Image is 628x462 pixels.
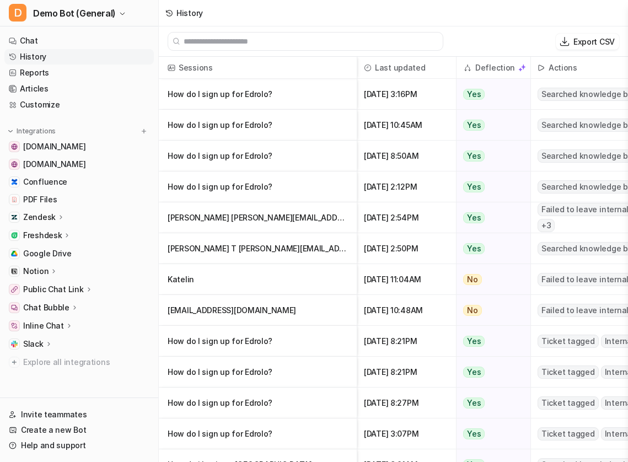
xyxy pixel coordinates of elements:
span: Yes [463,120,485,131]
p: Integrations [17,127,56,136]
p: Public Chat Link [23,284,84,295]
img: Notion [11,268,18,275]
a: Explore all integrations [4,354,154,370]
span: [DATE] 10:45AM [362,110,452,141]
a: PDF FilesPDF Files [4,192,154,207]
span: Last updated [362,57,452,79]
span: Confluence [23,176,67,187]
img: menu_add.svg [140,127,148,135]
span: No [463,305,482,316]
span: [DATE] 8:27PM [362,388,452,418]
span: [DATE] 11:04AM [362,264,452,295]
span: Ticket tagged [538,335,599,348]
button: No [457,295,524,326]
p: How do I sign up for Edrolo? [168,171,348,202]
span: Yes [463,151,485,162]
a: History [4,49,154,65]
span: Yes [463,428,485,439]
span: Yes [463,336,485,347]
a: Create a new Bot [4,422,154,438]
span: [DATE] 3:16PM [362,79,452,110]
span: + 3 [538,219,555,232]
span: Yes [463,243,485,254]
p: Notion [23,266,49,277]
button: Export CSV [556,34,619,50]
span: PDF Files [23,194,57,205]
span: Demo Bot (General) [33,6,116,21]
span: Ticket tagged [538,366,599,379]
span: Yes [463,212,485,223]
p: [PERSON_NAME] [PERSON_NAME][EMAIL_ADDRESS] Urgent password [168,202,348,233]
span: [DATE] 2:50PM [362,233,452,264]
span: [DATE] 8:50AM [362,141,452,171]
button: No [457,264,524,295]
img: Google Drive [11,250,18,257]
h2: Deflection [475,57,515,79]
span: Yes [463,89,485,100]
span: Yes [463,397,485,409]
img: www.atlassian.com [11,143,18,150]
img: expand menu [7,127,14,135]
img: Public Chat Link [11,286,18,293]
button: Integrations [4,126,59,137]
span: [DATE] 2:12PM [362,171,452,202]
button: Yes [457,141,524,171]
p: How do I sign up for Edrolo? [168,326,348,357]
p: How do I sign up for Edrolo? [168,357,348,388]
a: www.airbnb.com[DOMAIN_NAME] [4,157,154,172]
img: Confluence [11,179,18,185]
a: Help and support [4,438,154,453]
a: Articles [4,81,154,96]
img: PDF Files [11,196,18,203]
img: Inline Chat [11,323,18,329]
span: [DATE] 10:48AM [362,295,452,326]
span: D [9,4,26,22]
p: Katelin [168,264,348,295]
a: www.atlassian.com[DOMAIN_NAME] [4,139,154,154]
button: Yes [457,171,524,202]
p: [PERSON_NAME] T [PERSON_NAME][EMAIL_ADDRESS][DOMAIN_NAME] urgent need ticket help [168,233,348,264]
span: [DOMAIN_NAME] [23,159,85,170]
p: Zendesk [23,212,56,223]
img: Zendesk [11,214,18,221]
a: Chat [4,33,154,49]
button: Yes [457,79,524,110]
p: Slack [23,339,44,350]
span: Ticket tagged [538,396,599,410]
a: Invite teammates [4,407,154,422]
span: Explore all integrations [23,353,149,371]
span: [DATE] 8:21PM [362,357,452,388]
p: Chat Bubble [23,302,69,313]
p: How do I sign up for Edrolo? [168,388,348,418]
p: [EMAIL_ADDRESS][DOMAIN_NAME] [168,295,348,326]
img: Freshdesk [11,232,18,239]
p: How do I sign up for Edrolo? [168,141,348,171]
a: Customize [4,97,154,112]
span: Ticket tagged [538,427,599,440]
span: Yes [463,181,485,192]
button: Yes [457,233,524,264]
span: [DOMAIN_NAME] [23,141,85,152]
a: ConfluenceConfluence [4,174,154,190]
p: How do I sign up for Edrolo? [168,110,348,141]
p: Freshdesk [23,230,62,241]
button: Yes [457,110,524,141]
img: Chat Bubble [11,304,18,311]
span: Sessions [163,57,352,79]
div: History [176,7,203,19]
img: www.airbnb.com [11,161,18,168]
a: Reports [4,65,154,80]
span: Google Drive [23,248,72,259]
img: explore all integrations [9,357,20,368]
a: Google DriveGoogle Drive [4,246,154,261]
p: How do I sign up for Edrolo? [168,418,348,449]
span: No [463,274,482,285]
p: Inline Chat [23,320,64,331]
button: Yes [457,388,524,418]
button: Yes [457,418,524,449]
span: [DATE] 3:07PM [362,418,452,449]
h2: Actions [549,57,577,79]
span: [DATE] 2:54PM [362,202,452,233]
p: Export CSV [573,36,615,47]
